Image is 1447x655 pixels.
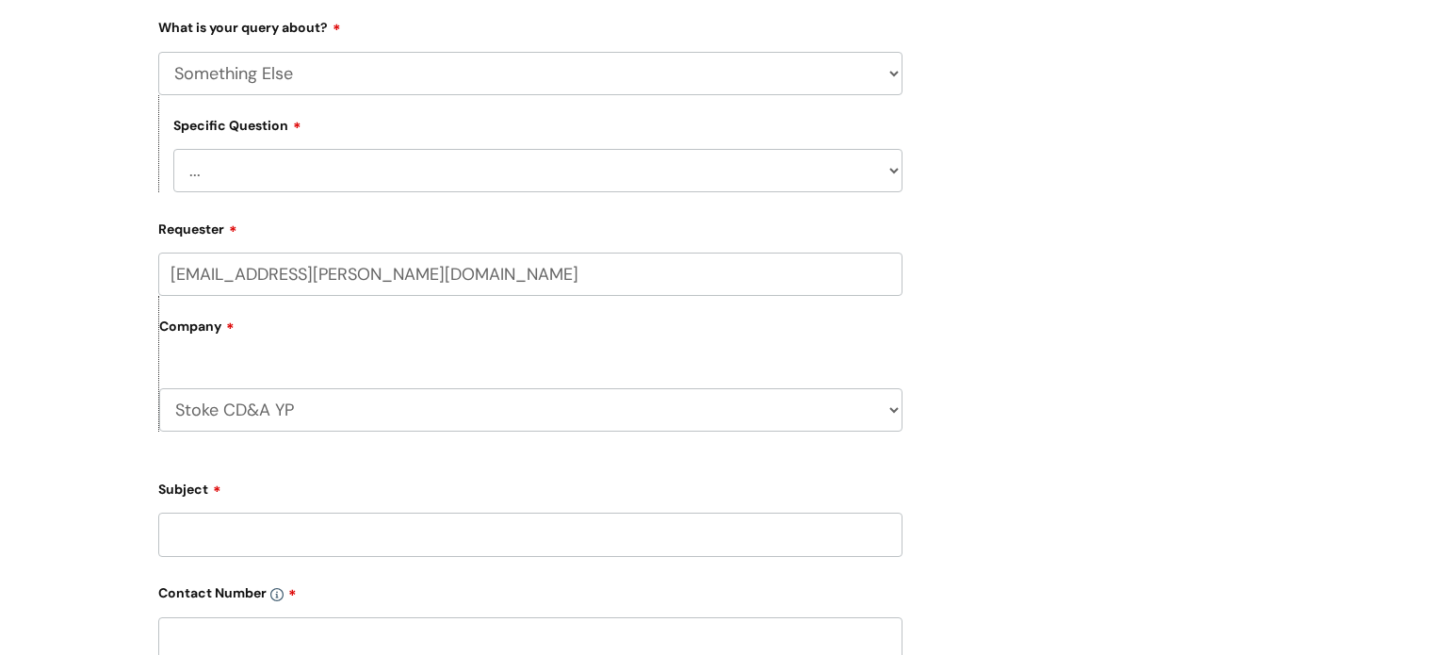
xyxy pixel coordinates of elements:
label: Specific Question [173,115,301,134]
label: Company [159,312,902,354]
label: Contact Number [158,579,902,601]
img: info-icon.svg [270,588,284,601]
label: What is your query about? [158,13,902,36]
label: Requester [158,215,902,237]
label: Subject [158,475,902,498]
input: Email [158,253,902,296]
